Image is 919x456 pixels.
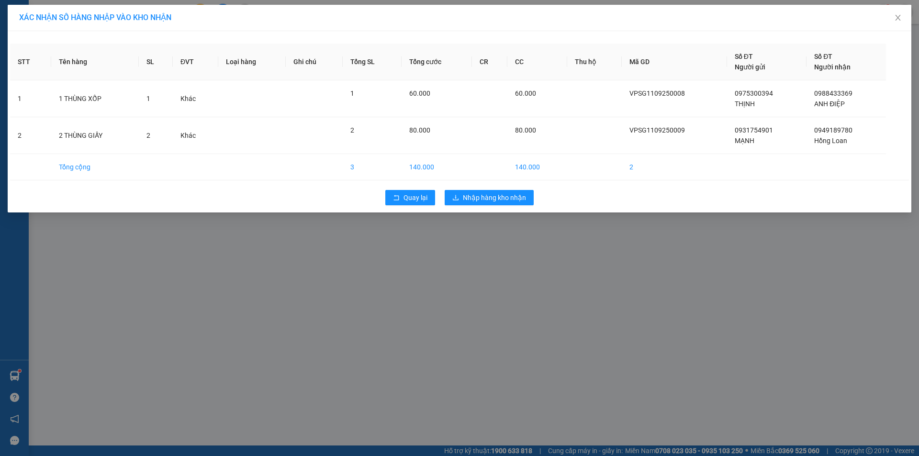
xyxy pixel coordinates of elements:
[409,126,430,134] span: 80.000
[814,89,852,97] span: 0988433369
[402,154,472,180] td: 140.000
[343,154,402,180] td: 3
[90,64,103,74] span: CC :
[463,192,526,203] span: Nhập hàng kho nhận
[51,117,139,154] td: 2 THÙNG GIẤY
[814,126,852,134] span: 0949189780
[350,126,354,134] span: 2
[735,137,754,145] span: MẠNH
[139,44,173,80] th: SL
[91,43,168,56] div: 0975464093
[343,44,402,80] th: Tổng SL
[385,190,435,205] button: rollbackQuay lại
[814,137,847,145] span: Hồng Loan
[515,89,536,97] span: 60.000
[91,8,168,31] div: VP [PERSON_NAME]
[173,117,218,154] td: Khác
[8,8,85,31] div: VP [PERSON_NAME]
[452,194,459,202] span: download
[402,44,472,80] th: Tổng cước
[735,100,755,108] span: THỊNH
[393,194,400,202] span: rollback
[173,44,218,80] th: ĐVT
[735,89,773,97] span: 0975300394
[91,9,114,19] span: Nhận:
[10,80,51,117] td: 1
[90,62,169,75] div: 20.000
[403,192,427,203] span: Quay lại
[10,117,51,154] td: 2
[814,100,845,108] span: ANH ĐIỆP
[51,80,139,117] td: 1 THÙNG XỐP
[515,126,536,134] span: 80.000
[445,190,534,205] button: downloadNhập hàng kho nhận
[472,44,507,80] th: CR
[629,89,685,97] span: VPSG1109250008
[735,126,773,134] span: 0931754901
[173,80,218,117] td: Khác
[10,44,51,80] th: STT
[894,14,902,22] span: close
[91,31,168,43] div: Thúy Đào
[409,89,430,97] span: 60.000
[622,154,727,180] td: 2
[567,44,622,80] th: Thu hộ
[8,9,23,19] span: Gửi:
[735,63,765,71] span: Người gửi
[507,44,567,80] th: CC
[629,126,685,134] span: VPSG1109250009
[885,5,911,32] button: Close
[814,63,851,71] span: Người nhận
[146,95,150,102] span: 1
[19,13,171,22] span: XÁC NHẬN SỐ HÀNG NHẬP VÀO KHO NHẬN
[350,89,354,97] span: 1
[735,53,753,60] span: Số ĐT
[814,53,832,60] span: Số ĐT
[507,154,567,180] td: 140.000
[51,154,139,180] td: Tổng cộng
[8,43,85,56] div: 0964042428
[8,31,85,43] div: [PERSON_NAME]
[146,132,150,139] span: 2
[286,44,343,80] th: Ghi chú
[51,44,139,80] th: Tên hàng
[218,44,286,80] th: Loại hàng
[622,44,727,80] th: Mã GD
